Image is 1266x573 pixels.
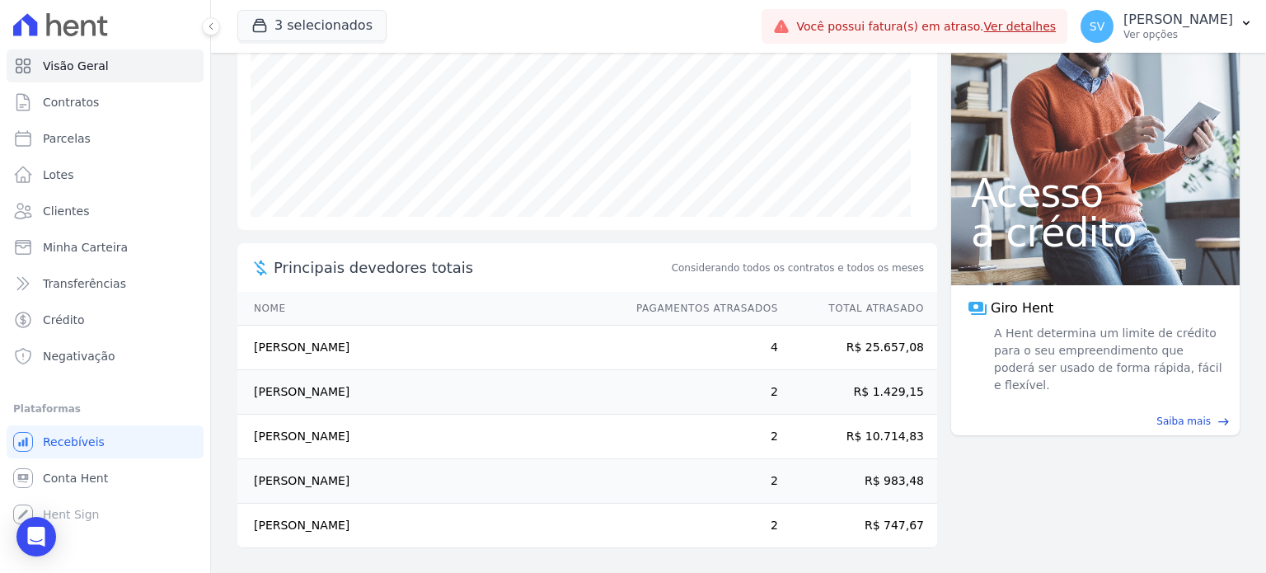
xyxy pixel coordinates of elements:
span: Principais devedores totais [274,256,668,279]
div: Open Intercom Messenger [16,517,56,557]
span: A Hent determina um limite de crédito para o seu empreendimento que poderá ser usado de forma ráp... [991,325,1223,394]
td: [PERSON_NAME] [237,504,621,548]
a: Negativação [7,340,204,373]
td: R$ 747,67 [779,504,937,548]
span: Giro Hent [991,298,1053,318]
td: 2 [621,415,779,459]
button: SV [PERSON_NAME] Ver opções [1067,3,1266,49]
span: Considerando todos os contratos e todos os meses [672,261,924,275]
th: Nome [237,292,621,326]
td: 2 [621,459,779,504]
th: Pagamentos Atrasados [621,292,779,326]
p: [PERSON_NAME] [1123,12,1233,28]
span: Clientes [43,203,89,219]
a: Recebíveis [7,425,204,458]
span: Visão Geral [43,58,109,74]
a: Minha Carteira [7,231,204,264]
span: Saiba mais [1156,414,1211,429]
a: Visão Geral [7,49,204,82]
a: Ver detalhes [984,20,1057,33]
td: [PERSON_NAME] [237,459,621,504]
td: [PERSON_NAME] [237,326,621,370]
span: east [1217,416,1230,428]
a: Clientes [7,195,204,228]
span: Acesso [971,173,1220,213]
span: Você possui fatura(s) em atraso. [796,18,1056,35]
a: Lotes [7,158,204,191]
span: SV [1090,21,1104,32]
td: R$ 1.429,15 [779,370,937,415]
td: R$ 25.657,08 [779,326,937,370]
a: Crédito [7,303,204,336]
a: Conta Hent [7,462,204,495]
a: Transferências [7,267,204,300]
span: a crédito [971,213,1220,252]
span: Contratos [43,94,99,110]
span: Transferências [43,275,126,292]
span: Recebíveis [43,434,105,450]
td: 2 [621,370,779,415]
td: 4 [621,326,779,370]
p: Ver opções [1123,28,1233,41]
td: [PERSON_NAME] [237,370,621,415]
a: Saiba mais east [961,414,1230,429]
span: Parcelas [43,130,91,147]
td: [PERSON_NAME] [237,415,621,459]
th: Total Atrasado [779,292,937,326]
td: R$ 10.714,83 [779,415,937,459]
a: Contratos [7,86,204,119]
span: Crédito [43,312,85,328]
span: Minha Carteira [43,239,128,256]
span: Lotes [43,167,74,183]
div: Plataformas [13,399,197,419]
button: 3 selecionados [237,10,387,41]
td: 2 [621,504,779,548]
span: Conta Hent [43,470,108,486]
a: Parcelas [7,122,204,155]
span: Negativação [43,348,115,364]
td: R$ 983,48 [779,459,937,504]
